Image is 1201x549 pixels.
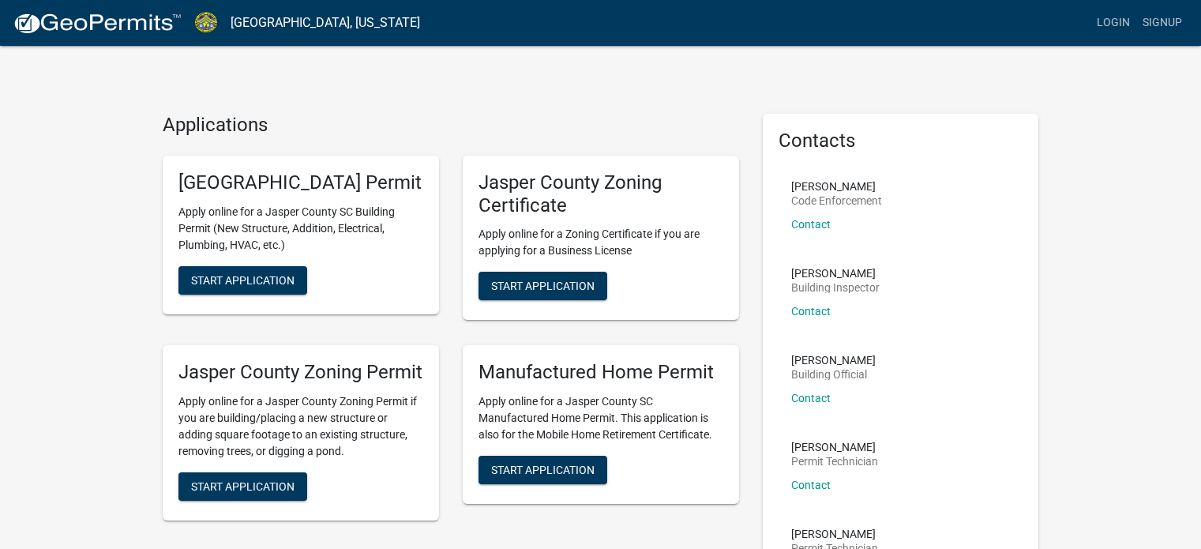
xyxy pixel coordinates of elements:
[163,114,739,137] h4: Applications
[178,472,307,501] button: Start Application
[791,456,878,467] p: Permit Technician
[178,266,307,295] button: Start Application
[194,12,218,33] img: Jasper County, South Carolina
[178,171,423,194] h5: [GEOGRAPHIC_DATA] Permit
[791,195,882,206] p: Code Enforcement
[479,171,723,217] h5: Jasper County Zoning Certificate
[479,272,607,300] button: Start Application
[479,393,723,443] p: Apply online for a Jasper County SC Manufactured Home Permit. This application is also for the Mo...
[191,273,295,286] span: Start Application
[791,282,880,293] p: Building Inspector
[791,268,880,279] p: [PERSON_NAME]
[791,392,831,404] a: Contact
[1136,8,1188,38] a: Signup
[791,528,878,540] p: [PERSON_NAME]
[479,226,723,259] p: Apply online for a Zoning Certificate if you are applying for a Business License
[791,442,878,453] p: [PERSON_NAME]
[791,218,831,231] a: Contact
[191,480,295,493] span: Start Application
[231,9,420,36] a: [GEOGRAPHIC_DATA], [US_STATE]
[791,479,831,491] a: Contact
[479,456,607,484] button: Start Application
[791,181,882,192] p: [PERSON_NAME]
[178,393,423,460] p: Apply online for a Jasper County Zoning Permit if you are building/placing a new structure or add...
[479,361,723,384] h5: Manufactured Home Permit
[791,369,876,380] p: Building Official
[178,361,423,384] h5: Jasper County Zoning Permit
[491,280,595,292] span: Start Application
[1090,8,1136,38] a: Login
[178,204,423,254] p: Apply online for a Jasper County SC Building Permit (New Structure, Addition, Electrical, Plumbin...
[791,305,831,318] a: Contact
[491,464,595,476] span: Start Application
[779,130,1023,152] h5: Contacts
[163,114,739,533] wm-workflow-list-section: Applications
[791,355,876,366] p: [PERSON_NAME]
